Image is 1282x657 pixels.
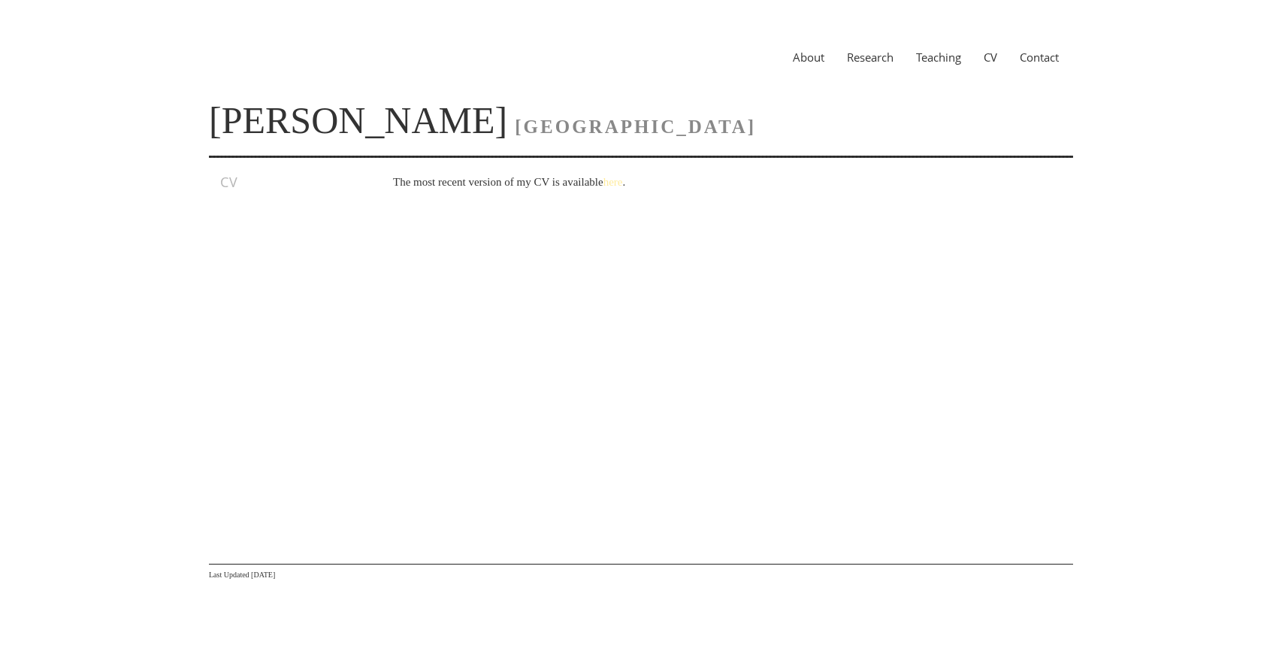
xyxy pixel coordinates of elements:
h3: CV [220,173,350,191]
span: Last Updated [DATE] [209,571,275,579]
a: Research [836,50,905,65]
a: here [603,176,623,188]
a: About [782,50,836,65]
p: The most recent version of my CV is available . [393,173,1042,191]
span: [GEOGRAPHIC_DATA] [515,117,756,137]
a: CV [972,50,1008,65]
a: Teaching [905,50,972,65]
a: Contact [1008,50,1070,65]
a: [PERSON_NAME] [209,99,507,141]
